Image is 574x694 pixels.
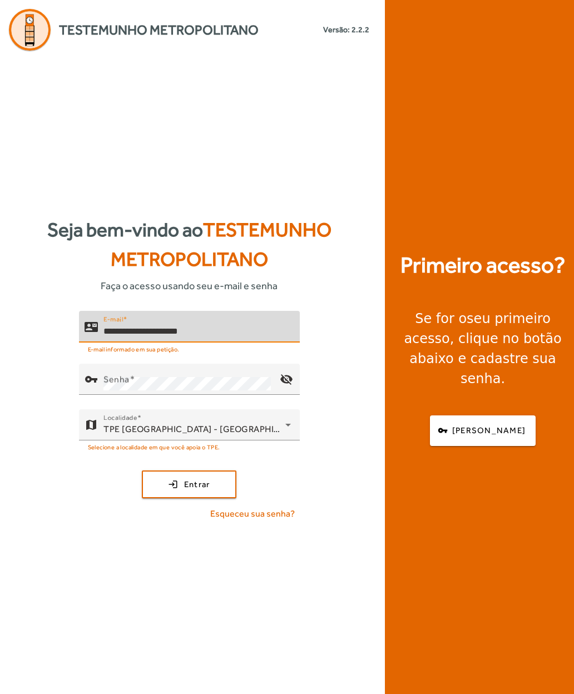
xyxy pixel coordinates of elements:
span: Faça o acesso usando seu e-mail e senha [101,278,278,293]
mat-label: Senha [103,374,130,385]
mat-icon: contact_mail [85,320,98,334]
small: Versão: 2.2.2 [323,24,369,36]
span: Esqueceu sua senha? [210,507,295,520]
span: [PERSON_NAME] [452,424,526,437]
mat-hint: Selecione a localidade em que você apoia o TPE. [88,440,220,453]
span: TPE [GEOGRAPHIC_DATA] - [GEOGRAPHIC_DATA] [103,424,310,434]
strong: seu primeiro acesso [404,311,550,346]
button: Entrar [142,470,236,498]
strong: Primeiro acesso? [400,249,565,282]
mat-label: Localidade [103,414,137,422]
mat-icon: vpn_key [85,373,98,386]
mat-icon: map [85,418,98,432]
div: Se for o , clique no botão abaixo e cadastre sua senha. [398,309,567,389]
mat-icon: visibility_off [273,366,299,393]
img: Logo Agenda [9,9,51,51]
span: Testemunho Metropolitano [111,219,331,270]
mat-label: E-mail [103,315,123,323]
mat-hint: E-mail informado em sua petição. [88,343,180,355]
span: Testemunho Metropolitano [59,20,259,40]
span: Entrar [184,478,210,491]
button: [PERSON_NAME] [430,415,536,446]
